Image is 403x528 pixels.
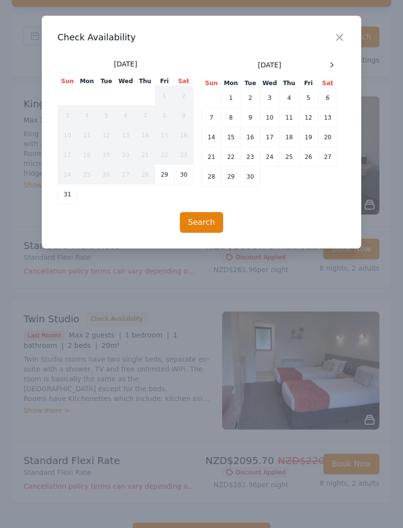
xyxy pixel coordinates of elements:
[258,60,281,70] span: [DATE]
[221,79,241,88] th: Mon
[136,125,155,145] td: 14
[116,145,136,165] td: 20
[299,147,318,167] td: 26
[155,165,174,185] td: 29
[241,108,260,127] td: 9
[260,108,280,127] td: 10
[97,165,116,185] td: 26
[116,106,136,125] td: 6
[221,147,241,167] td: 22
[299,127,318,147] td: 19
[280,88,299,108] td: 4
[241,127,260,147] td: 16
[221,127,241,147] td: 15
[202,147,221,167] td: 21
[155,145,174,165] td: 22
[260,127,280,147] td: 17
[241,167,260,186] td: 30
[260,88,280,108] td: 3
[221,108,241,127] td: 8
[58,165,77,185] td: 24
[77,125,97,145] td: 11
[299,108,318,127] td: 12
[299,88,318,108] td: 5
[202,127,221,147] td: 14
[318,147,337,167] td: 27
[155,86,174,106] td: 1
[318,88,337,108] td: 6
[58,106,77,125] td: 3
[97,77,116,86] th: Tue
[280,147,299,167] td: 25
[116,165,136,185] td: 27
[174,145,193,165] td: 23
[77,77,97,86] th: Mon
[174,125,193,145] td: 16
[221,88,241,108] td: 1
[174,165,193,185] td: 30
[241,79,260,88] th: Tue
[174,77,193,86] th: Sat
[97,125,116,145] td: 12
[241,88,260,108] td: 2
[114,59,137,69] span: [DATE]
[299,79,318,88] th: Fri
[318,79,337,88] th: Sat
[97,106,116,125] td: 5
[77,145,97,165] td: 18
[116,77,136,86] th: Wed
[155,77,174,86] th: Fri
[155,106,174,125] td: 8
[280,127,299,147] td: 18
[241,147,260,167] td: 23
[318,127,337,147] td: 20
[136,165,155,185] td: 28
[136,106,155,125] td: 7
[58,31,345,43] h3: Check Availability
[280,79,299,88] th: Thu
[58,185,77,204] td: 31
[136,145,155,165] td: 21
[97,145,116,165] td: 19
[77,106,97,125] td: 4
[58,145,77,165] td: 17
[202,167,221,186] td: 28
[260,79,280,88] th: Wed
[136,77,155,86] th: Thu
[77,165,97,185] td: 25
[58,77,77,86] th: Sun
[174,86,193,106] td: 2
[174,106,193,125] td: 9
[202,108,221,127] td: 7
[318,108,337,127] td: 13
[155,125,174,145] td: 15
[260,147,280,167] td: 24
[116,125,136,145] td: 13
[221,167,241,186] td: 29
[58,125,77,145] td: 10
[280,108,299,127] td: 11
[202,79,221,88] th: Sun
[180,212,224,233] button: Search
